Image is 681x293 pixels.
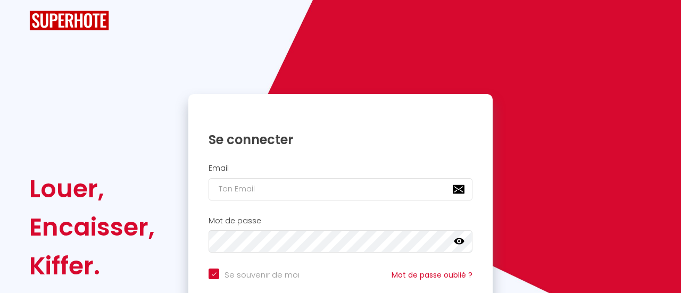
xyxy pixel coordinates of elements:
h1: Se connecter [209,131,472,148]
div: Kiffer. [29,247,155,285]
h2: Mot de passe [209,216,472,225]
h2: Email [209,164,472,173]
a: Mot de passe oublié ? [392,270,472,280]
img: SuperHote logo [29,11,109,30]
div: Louer, [29,170,155,208]
input: Ton Email [209,178,472,200]
div: Encaisser, [29,208,155,246]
